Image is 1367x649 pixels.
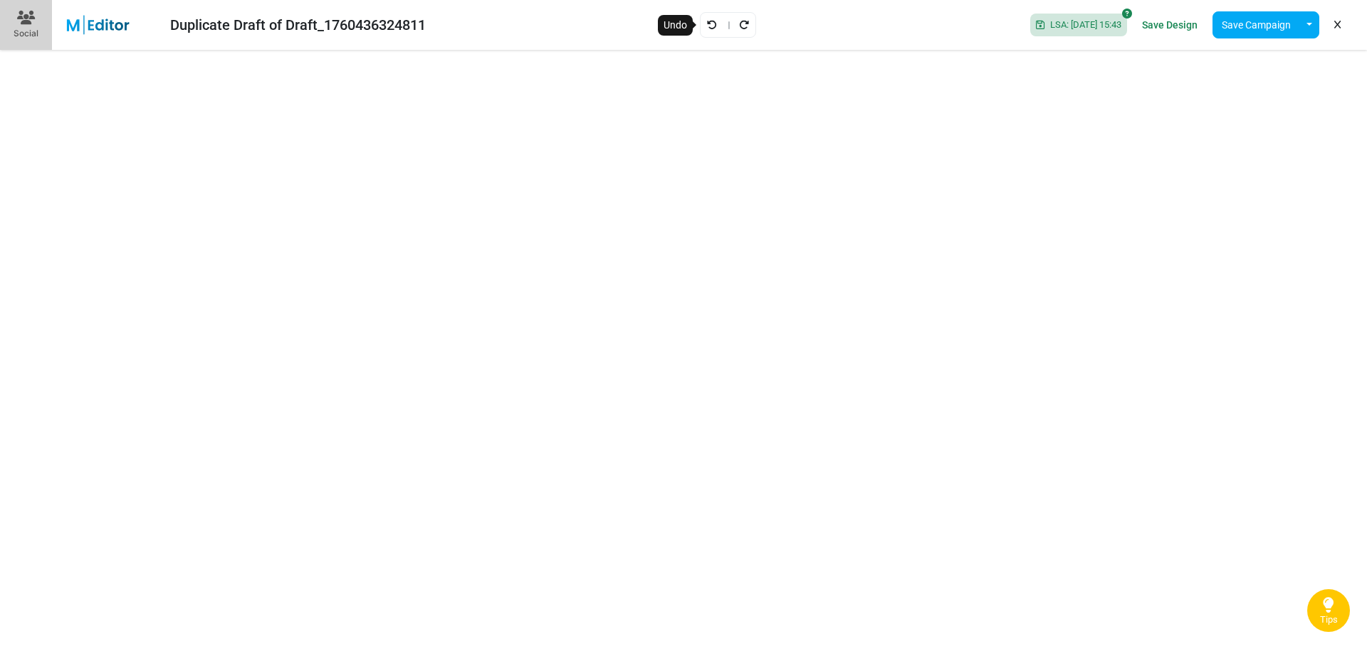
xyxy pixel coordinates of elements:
[14,27,38,40] div: Social
[1044,19,1121,31] span: LSA: [DATE] 15:43
[1213,11,1300,38] button: Save Campaign
[658,15,693,36] div: Undo
[1122,9,1132,19] i: SoftSave® is off
[1320,614,1338,625] span: Tips
[1138,13,1201,37] a: Save Design
[170,14,426,36] div: Duplicate Draft of Draft_1760436324811
[738,16,750,34] a: Redo
[706,16,718,34] a: Undo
